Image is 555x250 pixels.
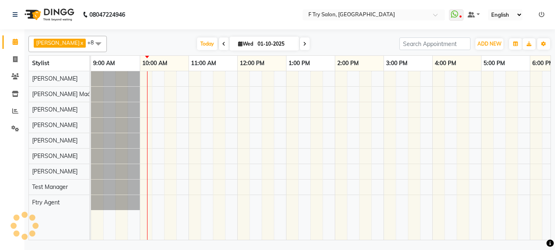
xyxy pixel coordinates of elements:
span: [PERSON_NAME] [32,168,78,175]
img: logo [21,3,76,26]
span: [PERSON_NAME] [32,75,78,82]
span: Stylist [32,59,49,67]
span: [PERSON_NAME] [32,137,78,144]
span: [PERSON_NAME] [32,121,78,129]
a: 3:00 PM [384,57,410,69]
a: 4:00 PM [433,57,458,69]
a: 10:00 AM [140,57,169,69]
input: 2025-10-01 [255,38,296,50]
a: x [80,39,83,46]
span: [PERSON_NAME] [32,152,78,160]
span: Wed [236,41,255,47]
span: [PERSON_NAME] Maám [32,90,95,98]
span: [PERSON_NAME] [32,106,78,113]
span: [PERSON_NAME] [36,39,80,46]
a: 5:00 PM [481,57,507,69]
a: 2:00 PM [335,57,361,69]
button: ADD NEW [475,38,503,50]
span: Ftry Agent [32,199,60,206]
a: 1:00 PM [286,57,312,69]
span: ADD NEW [477,41,501,47]
span: Test Manager [32,183,68,191]
span: +8 [87,39,100,46]
b: 08047224946 [89,3,125,26]
a: 12:00 PM [238,57,267,69]
span: Today [197,37,217,50]
a: 11:00 AM [189,57,218,69]
input: Search Appointment [399,37,470,50]
a: 9:00 AM [91,57,117,69]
